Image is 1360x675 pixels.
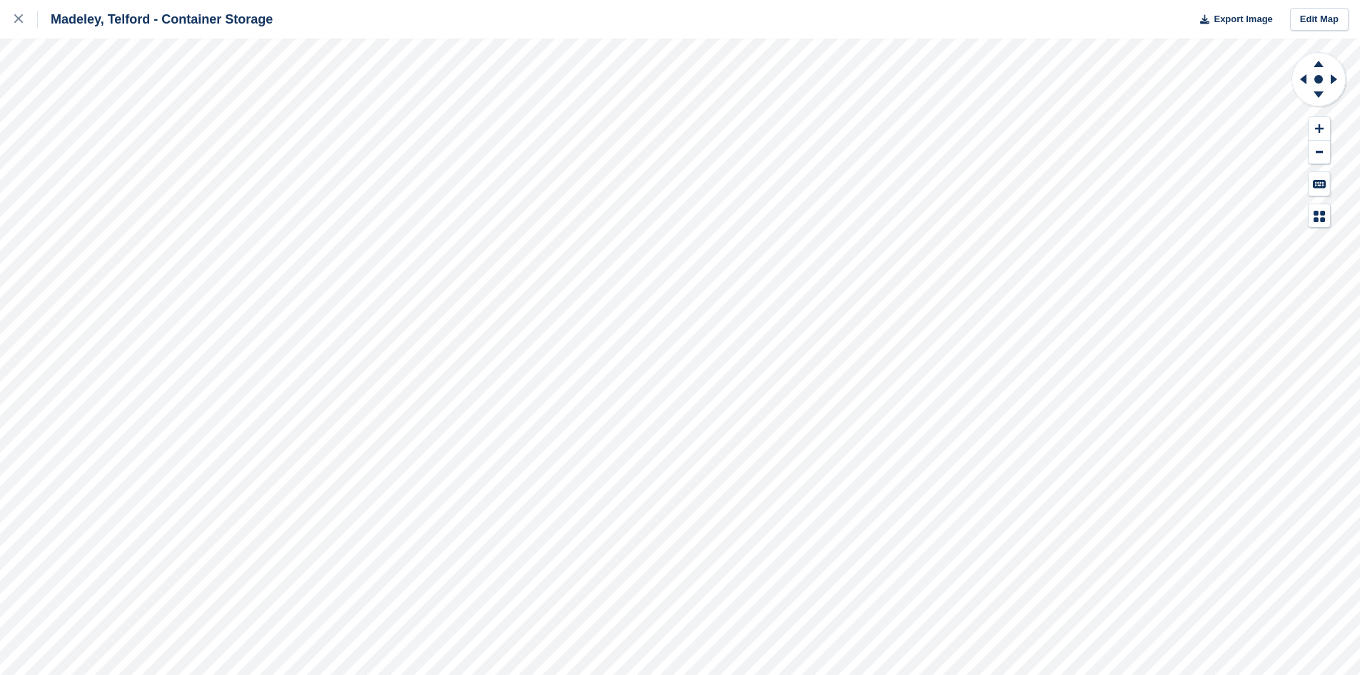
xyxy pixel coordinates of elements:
a: Edit Map [1290,8,1349,31]
button: Export Image [1192,8,1273,31]
button: Map Legend [1309,204,1330,228]
span: Export Image [1214,12,1272,26]
button: Zoom In [1309,117,1330,141]
button: Zoom Out [1309,141,1330,164]
button: Keyboard Shortcuts [1309,172,1330,196]
div: Madeley, Telford - Container Storage [38,11,273,28]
